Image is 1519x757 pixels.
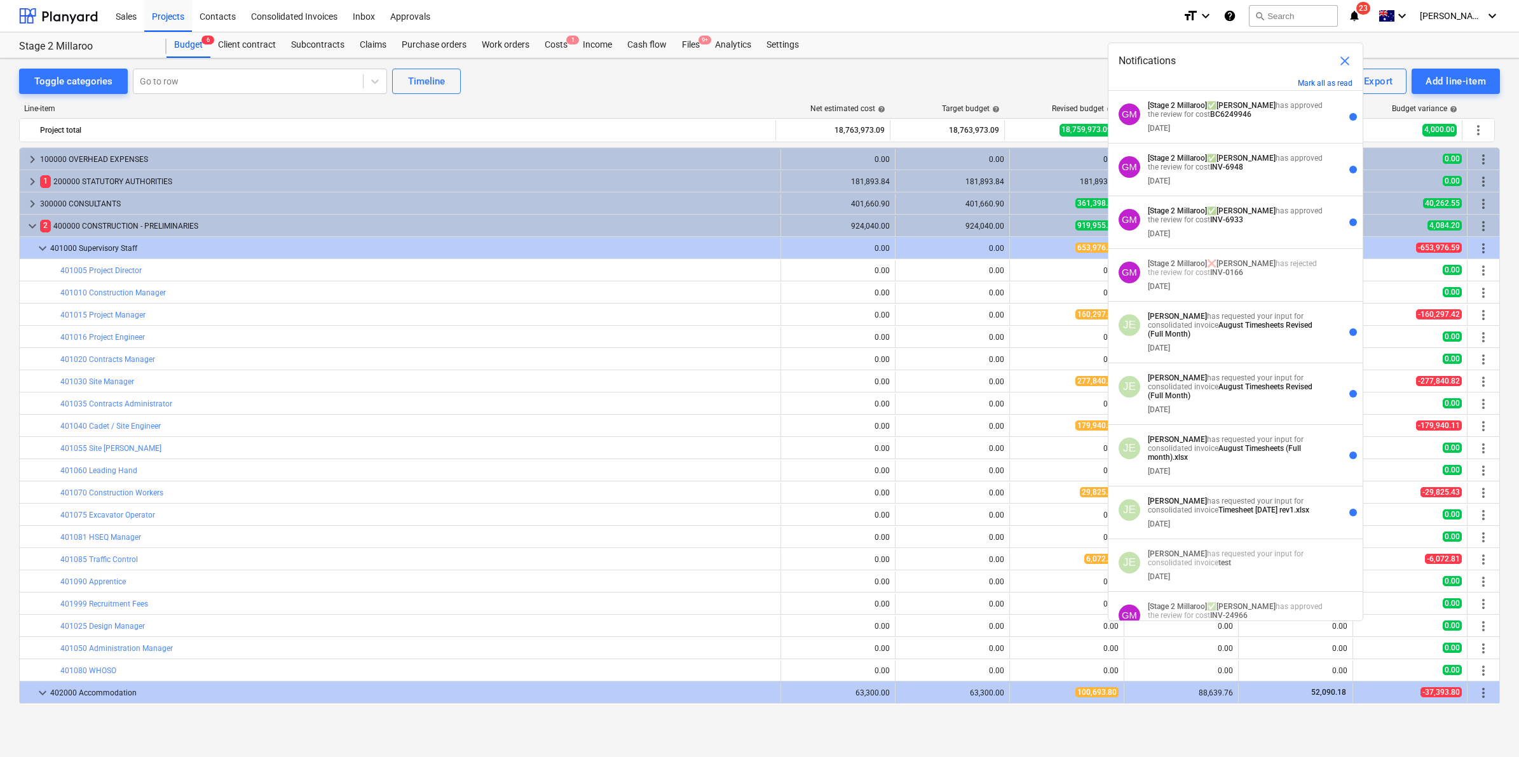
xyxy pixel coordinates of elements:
strong: August Timesheets Revised (Full Month) [1148,321,1312,338]
div: 300000 CONSULTANTS [40,194,775,214]
span: 23 [1356,2,1370,15]
span: More actions [1476,241,1491,256]
a: Analytics [707,32,759,58]
button: Add line-item [1412,69,1500,94]
div: Jason Escobar [1119,314,1140,336]
a: 401081 HSEQ Manager [60,533,141,542]
strong: Timesheet [DATE] rev1.xlsx [1218,506,1309,514]
p: ✅ has approved the review for cost [1148,602,1325,620]
div: 0.00 [901,288,1004,297]
div: Stage 2 Millaroo [19,40,151,53]
strong: [Stage 2 Millaroo] [1148,154,1207,163]
div: 0.00 [1015,355,1119,364]
div: [DATE] [1148,405,1170,414]
div: 18,763,973.09 [781,120,885,140]
div: Line-item [19,104,777,113]
div: 0.00 [901,600,1004,608]
div: 181,893.84 [901,177,1004,186]
span: More actions [1476,685,1491,700]
div: Client contract [210,32,283,58]
div: 0.00 [901,533,1004,542]
span: GM [1122,267,1137,278]
a: 401030 Site Manager [60,377,134,386]
div: 0.00 [901,622,1004,631]
span: 4,000.00 [1422,124,1457,136]
a: 401010 Construction Manager [60,288,166,297]
div: Jason Escobar [1119,438,1140,459]
span: 29,825.43 [1080,487,1119,497]
div: [DATE] [1148,467,1170,476]
a: 401055 Site [PERSON_NAME] [60,444,161,453]
a: Claims [352,32,394,58]
div: 0.00 [786,622,890,631]
a: 401080 WHOSO [60,666,116,675]
div: 0.00 [901,244,1004,253]
span: -277,840.82 [1416,376,1462,386]
div: 400000 CONSTRUCTION - PRELIMINARIES [40,216,775,236]
p: has requested your input for consolidated invoice [1148,549,1325,567]
a: 401040 Cadet / Site Engineer [60,422,161,431]
a: Work orders [474,32,537,58]
button: Mark all as read [1298,79,1352,88]
p: ✅ has approved the review for cost [1148,101,1325,119]
span: 0.00 [1443,465,1462,475]
span: 52,090.18 [1310,688,1347,697]
a: 401015 Project Manager [60,311,146,319]
div: 0.00 [786,466,890,475]
span: 0.00 [1443,532,1462,542]
span: keyboard_arrow_down [35,685,50,700]
span: 2 [40,220,51,232]
div: 0.00 [786,444,890,453]
strong: [PERSON_NAME] [1148,373,1207,382]
span: 40,262.55 [1423,198,1462,208]
div: Cash flow [620,32,674,58]
div: 402000 Accommodation [50,683,775,703]
span: More actions [1476,307,1491,323]
strong: [PERSON_NAME] [1216,602,1276,611]
div: 0.00 [901,488,1004,497]
span: More actions [1476,441,1491,456]
div: 0.00 [1244,666,1347,675]
div: 0.00 [1015,622,1119,631]
div: 0.00 [786,266,890,275]
span: 1 [566,36,579,44]
span: More actions [1476,574,1491,589]
span: 0.00 [1443,287,1462,297]
div: 0.00 [901,399,1004,408]
strong: August Timesheets (Full month).xlsx [1148,444,1301,462]
a: 401016 Project Engineer [60,333,145,342]
span: -6,072.81 [1425,554,1462,564]
span: More actions [1476,530,1491,545]
span: More actions [1476,152,1491,167]
i: keyboard_arrow_down [1394,8,1410,23]
span: 1 [40,175,51,187]
span: 0.00 [1443,398,1462,408]
div: 0.00 [1129,666,1233,675]
span: keyboard_arrow_right [25,152,40,167]
div: Costs [537,32,575,58]
div: Files [674,32,707,58]
span: 0.00 [1443,154,1462,164]
span: 9+ [698,36,711,44]
a: 401020 Contracts Manager [60,355,155,364]
strong: [PERSON_NAME] [1148,497,1207,506]
span: 0.00 [1443,598,1462,608]
span: JE [1123,556,1136,568]
span: 0.00 [1443,354,1462,364]
div: 0.00 [901,511,1004,519]
div: 88,639.76 [1129,688,1233,697]
a: 401050 Administration Manager [60,644,173,653]
div: 181,893.84 [1015,177,1119,186]
div: 401,660.90 [901,199,1004,208]
span: Notifications [1119,53,1176,69]
span: More actions [1476,196,1491,211]
span: 0.00 [1443,620,1462,631]
div: 200000 STATUTORY AUTHORITIES [40,171,775,192]
div: 0.00 [786,666,890,675]
div: Subcontracts [283,32,352,58]
div: 0.00 [901,644,1004,653]
strong: [PERSON_NAME] [1216,101,1276,110]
